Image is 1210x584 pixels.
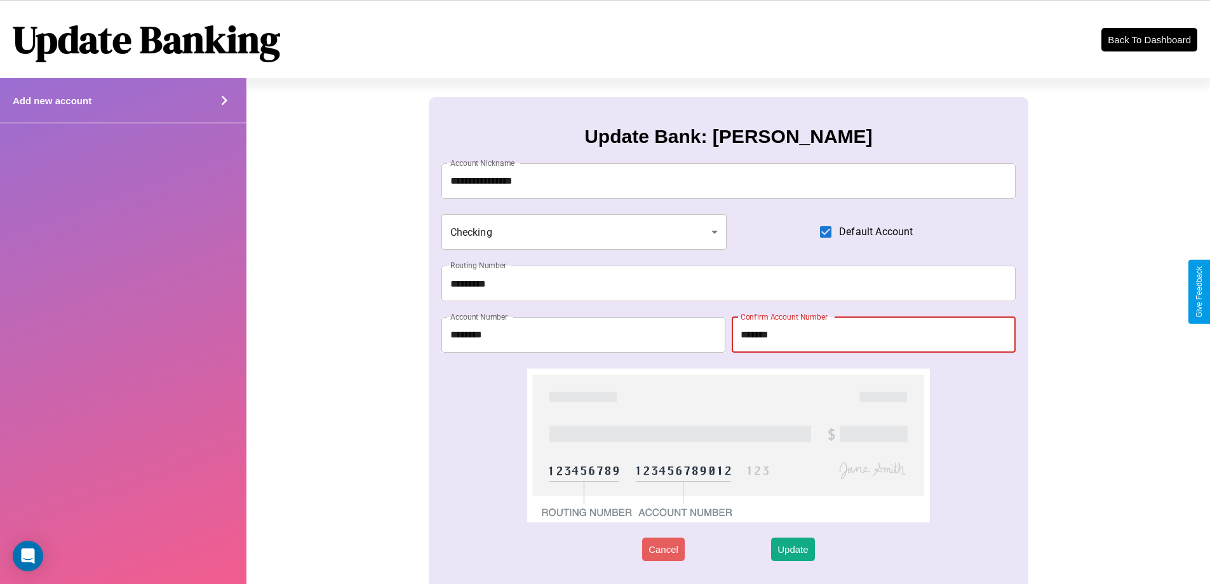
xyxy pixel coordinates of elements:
label: Account Nickname [450,158,515,168]
span: Default Account [839,224,913,240]
h4: Add new account [13,95,91,106]
h3: Update Bank: [PERSON_NAME] [584,126,872,147]
button: Cancel [642,538,685,561]
button: Update [771,538,814,561]
div: Open Intercom Messenger [13,541,43,571]
label: Confirm Account Number [741,311,828,322]
label: Routing Number [450,260,506,271]
button: Back To Dashboard [1101,28,1197,51]
label: Account Number [450,311,508,322]
h1: Update Banking [13,13,280,65]
img: check [527,369,929,522]
div: Give Feedback [1195,266,1204,318]
div: Checking [441,214,727,250]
